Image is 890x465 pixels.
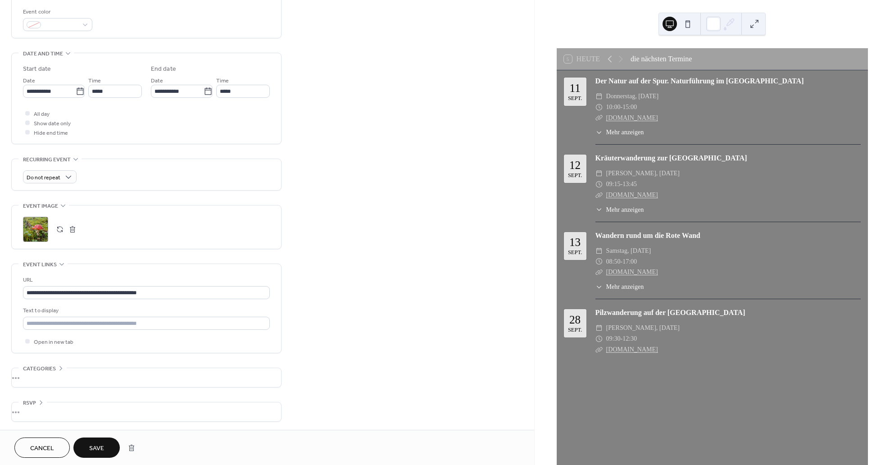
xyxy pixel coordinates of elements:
div: die nächsten Termine [631,54,692,64]
div: ​ [595,205,603,214]
div: ​ [595,128,603,137]
span: Time [216,76,229,86]
div: Sept. [568,327,582,333]
span: Mehr anzeigen [606,128,644,137]
span: - [621,102,623,113]
div: ••• [12,402,281,421]
div: ​ [595,113,603,123]
div: 12 [569,160,581,171]
span: 13:45 [622,179,637,190]
span: 08:50 [606,256,621,267]
a: [DOMAIN_NAME] [606,191,658,198]
a: [DOMAIN_NAME] [606,114,658,121]
span: 17:00 [622,256,637,267]
span: - [621,179,623,190]
span: Donnerstag, [DATE] [606,91,659,102]
div: Event color [23,7,91,17]
a: Pilzwanderung auf der [GEOGRAPHIC_DATA] [595,309,745,316]
div: ​ [595,102,603,113]
span: Event image [23,201,58,211]
div: ​ [595,267,603,278]
a: Wandern rund um die Rote Wand [595,232,700,239]
div: Sept. [568,250,582,255]
span: Date [23,76,35,86]
div: ​ [595,91,603,102]
div: End date [151,64,176,74]
div: ​ [595,323,603,333]
span: All day [34,109,50,119]
span: 10:00 [606,102,621,113]
span: 15:00 [622,102,637,113]
div: Start date [23,64,51,74]
span: Hide end time [34,128,68,138]
div: ​ [595,333,603,344]
span: 09:15 [606,179,621,190]
div: 13 [569,237,581,248]
div: Sept. [568,96,582,101]
div: ••• [12,368,281,387]
span: Mehr anzeigen [606,282,644,292]
div: ​ [595,282,603,292]
div: ​ [595,246,603,256]
span: 12:30 [622,333,637,344]
div: Text to display [23,306,268,315]
a: [DOMAIN_NAME] [606,269,658,275]
a: [DOMAIN_NAME] [606,346,658,353]
span: Samstag, [DATE] [606,246,651,256]
span: - [621,333,623,344]
span: 09:30 [606,333,621,344]
button: ​Mehr anzeigen [595,128,644,137]
span: Time [88,76,101,86]
div: ​ [595,179,603,190]
div: 28 [569,314,581,325]
span: Date [151,76,163,86]
div: ​ [595,168,603,179]
div: ​ [595,190,603,201]
div: ​ [595,256,603,267]
button: ​Mehr anzeigen [595,282,644,292]
span: [PERSON_NAME], [DATE] [606,168,680,179]
span: Mehr anzeigen [606,205,644,214]
span: Show date only [34,119,71,128]
a: Der Natur auf der Spur. Naturführung im [GEOGRAPHIC_DATA] [595,77,804,85]
span: Do not repeat [27,173,60,183]
div: Sept. [568,173,582,178]
div: ; [23,217,48,242]
span: Save [89,444,104,453]
div: 11 [570,82,581,94]
button: Save [73,438,120,458]
span: Recurring event [23,155,71,164]
span: - [621,256,623,267]
span: Event links [23,260,57,269]
div: URL [23,275,268,285]
span: Cancel [30,444,54,453]
div: ​ [595,344,603,355]
span: Open in new tab [34,337,73,347]
span: [PERSON_NAME], [DATE] [606,323,680,333]
span: Date and time [23,49,63,59]
span: Categories [23,364,56,374]
a: Kräuterwanderung zur [GEOGRAPHIC_DATA] [595,154,747,162]
button: Cancel [14,438,70,458]
span: RSVP [23,398,36,408]
button: ​Mehr anzeigen [595,205,644,214]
